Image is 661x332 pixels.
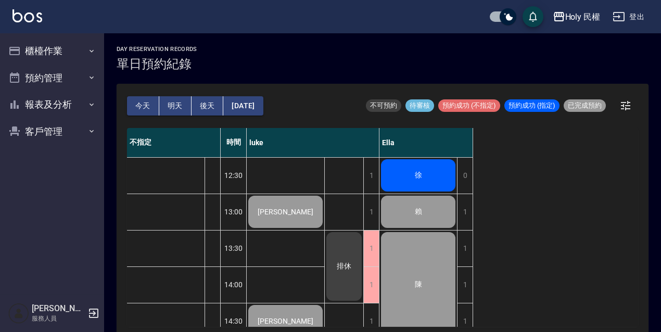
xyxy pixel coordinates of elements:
[457,158,473,194] div: 0
[363,267,379,303] div: 1
[8,303,29,324] img: Person
[4,37,100,65] button: 櫃檯作業
[32,314,85,323] p: 服務人員
[221,194,247,230] div: 13:00
[457,267,473,303] div: 1
[159,96,192,116] button: 明天
[413,280,424,289] span: 陳
[221,230,247,266] div: 13:30
[565,10,601,23] div: Holy 民權
[256,317,315,325] span: [PERSON_NAME]
[192,96,224,116] button: 後天
[256,208,315,216] span: [PERSON_NAME]
[223,96,263,116] button: [DATE]
[413,171,424,180] span: 徐
[127,128,221,157] div: 不指定
[413,207,424,216] span: 賴
[457,231,473,266] div: 1
[363,158,379,194] div: 1
[564,101,606,110] span: 已完成預約
[221,157,247,194] div: 12:30
[366,101,401,110] span: 不可預約
[608,7,649,27] button: 登出
[504,101,560,110] span: 預約成功 (指定)
[32,303,85,314] h5: [PERSON_NAME]
[4,91,100,118] button: 報表及分析
[4,65,100,92] button: 預約管理
[117,46,197,53] h2: day Reservation records
[221,266,247,303] div: 14:00
[363,231,379,266] div: 1
[457,194,473,230] div: 1
[117,57,197,71] h3: 單日預約紀錄
[523,6,543,27] button: save
[4,118,100,145] button: 客戶管理
[405,101,434,110] span: 待審核
[438,101,500,110] span: 預約成功 (不指定)
[247,128,379,157] div: luke
[379,128,473,157] div: Ella
[127,96,159,116] button: 今天
[363,194,379,230] div: 1
[549,6,605,28] button: Holy 民權
[221,128,247,157] div: 時間
[12,9,42,22] img: Logo
[335,262,353,271] span: 排休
